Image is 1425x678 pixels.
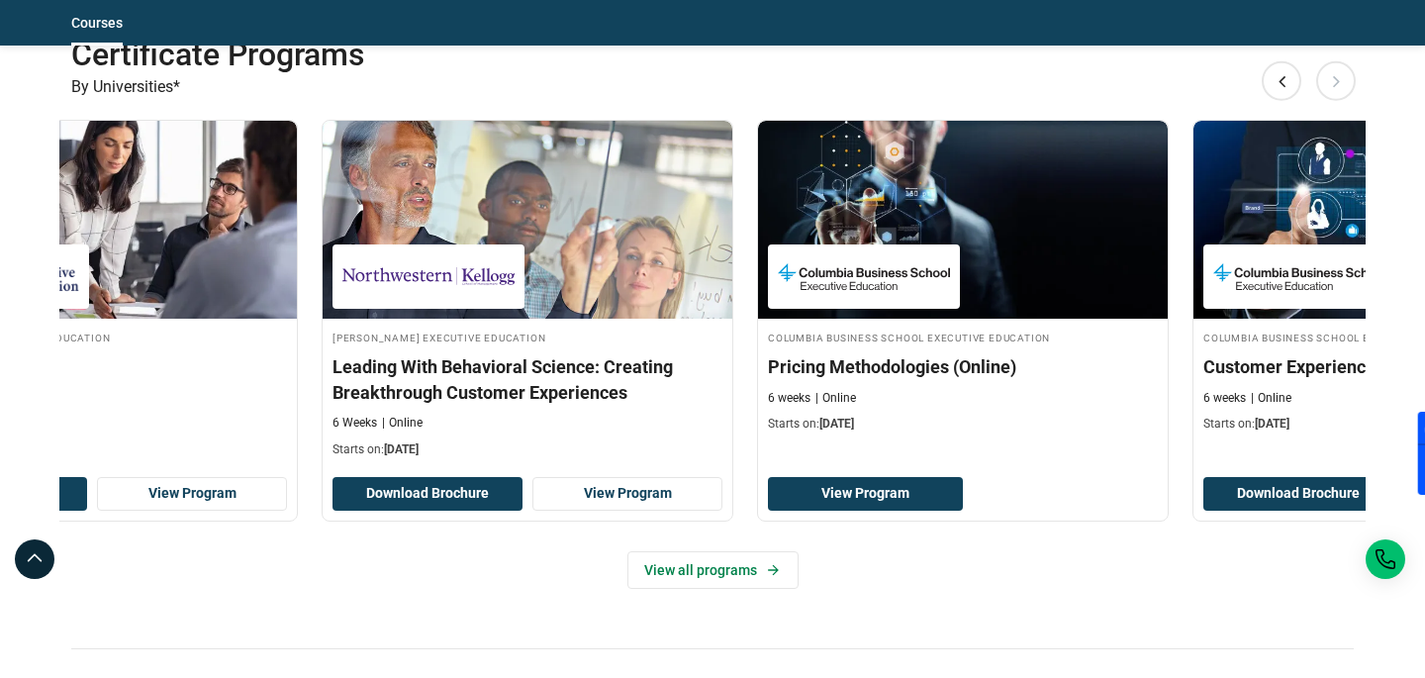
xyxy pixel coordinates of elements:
[778,254,950,299] img: Columbia Business School Executive Education
[1316,60,1356,100] button: Next
[1203,477,1393,511] button: Download Brochure
[323,121,732,319] img: Leading With Behavioral Science: Creating Breakthrough Customer Experiences | Online Sales and Ma...
[768,477,963,511] a: View Program
[1213,254,1385,299] img: Columbia Business School Executive Education
[1251,390,1291,407] p: Online
[768,416,1158,433] p: Starts on:
[819,417,854,431] span: [DATE]
[342,254,515,299] img: Kellogg Executive Education
[71,35,1225,74] h2: Certificate Programs
[1255,417,1289,431] span: [DATE]
[382,415,423,432] p: Online
[768,390,810,407] p: 6 weeks
[71,74,1354,100] p: By Universities*
[768,329,1158,345] h4: Columbia Business School Executive Education
[1262,60,1301,100] button: Previous
[332,477,522,511] button: Download Brochure
[384,442,419,456] span: [DATE]
[758,121,1168,319] img: Pricing Methodologies (Online) | Online Sales and Marketing Course
[768,354,1158,379] h3: Pricing Methodologies (Online)
[332,329,722,345] h4: [PERSON_NAME] Executive Education
[97,477,287,511] a: View Program
[627,551,799,589] a: View all programs
[332,354,722,404] h3: Leading With Behavioral Science: Creating Breakthrough Customer Experiences
[332,441,722,458] p: Starts on:
[532,477,722,511] a: View Program
[1203,390,1246,407] p: 6 weeks
[332,415,377,432] p: 6 Weeks
[815,390,856,407] p: Online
